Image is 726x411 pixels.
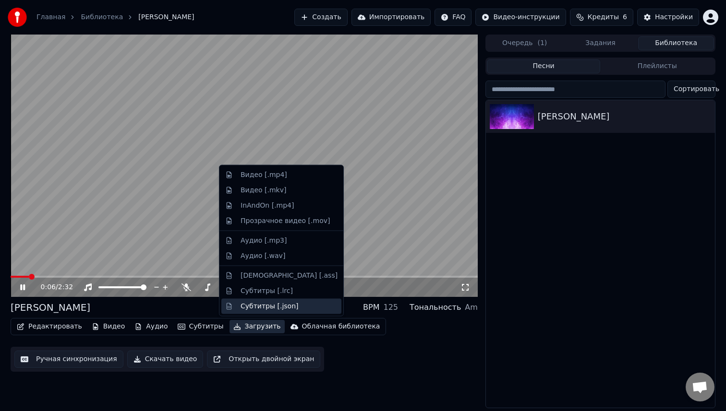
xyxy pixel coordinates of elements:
[11,301,90,314] div: [PERSON_NAME]
[487,59,601,73] button: Песни
[241,200,294,210] div: InAndOn [.mp4]
[570,9,633,26] button: Кредиты6
[36,12,65,22] a: Главная
[623,12,627,22] span: 6
[230,320,285,333] button: Загрузить
[487,36,563,50] button: Очередь
[241,235,287,245] div: Аудио [.mp3]
[58,282,73,292] span: 2:32
[637,9,699,26] button: Настройки
[241,216,330,225] div: Прозрачное видео [.mov]
[13,320,86,333] button: Редактировать
[410,302,461,313] div: Тональность
[537,38,547,48] span: ( 1 )
[127,351,204,368] button: Скачать видео
[88,320,129,333] button: Видео
[475,9,566,26] button: Видео-инструкции
[36,12,194,22] nav: breadcrumb
[686,373,714,401] div: Открытый чат
[8,8,27,27] img: youka
[41,282,64,292] div: /
[655,12,693,22] div: Настройки
[241,251,285,260] div: Аудио [.wav]
[174,320,228,333] button: Субтитры
[383,302,398,313] div: 125
[363,302,379,313] div: BPM
[465,302,478,313] div: Am
[14,351,123,368] button: Ручная синхронизация
[81,12,123,22] a: Библиотека
[241,270,338,280] div: [DEMOGRAPHIC_DATA] [.ass]
[241,185,286,195] div: Видео [.mkv]
[207,351,320,368] button: Открыть двойной экран
[138,12,194,22] span: [PERSON_NAME]
[41,282,56,292] span: 0:06
[588,12,619,22] span: Кредиты
[294,9,347,26] button: Создать
[435,9,472,26] button: FAQ
[638,36,714,50] button: Библиотека
[131,320,171,333] button: Аудио
[302,322,380,331] div: Облачная библиотека
[351,9,431,26] button: Импортировать
[538,110,711,123] div: [PERSON_NAME]
[563,36,639,50] button: Задания
[600,59,714,73] button: Плейлисты
[241,170,287,180] div: Видео [.mp4]
[241,286,293,295] div: Субтитры [.lrc]
[674,84,719,94] span: Сортировать
[241,301,299,311] div: Субтитры [.json]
